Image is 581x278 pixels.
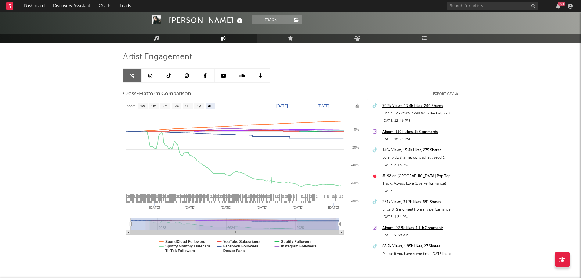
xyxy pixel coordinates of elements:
span: 4 [240,195,242,198]
text: [DATE] [318,104,329,108]
span: 1 [136,195,138,198]
div: [DATE] 9:50 AM [382,232,455,239]
span: 1 [309,195,310,198]
span: 1 [247,195,249,198]
div: Please if you have some time [DATE] help me flood these phone lines. Documentarian, Community act... [382,250,455,258]
span: 1 [273,195,274,198]
span: 1 [127,195,129,198]
span: 1 [324,195,325,198]
span: 4 [142,195,144,198]
text: Spotify Monthly Listeners [165,244,210,248]
a: Album: 110k Likes, 1k Comments [382,128,455,136]
span: 6 [160,195,162,198]
span: 1 [176,195,178,198]
span: 10 [173,195,176,198]
text: Deezer Fans [223,249,245,253]
div: [DATE] 12:46 PM [382,117,455,125]
text: 6m [174,104,179,108]
span: 1 [304,195,306,198]
div: [DATE] 12:25 PM [382,136,455,143]
span: 1 [253,195,255,198]
div: 146k Views, 15.4k Likes, 275 Shares [382,147,455,154]
span: 1 [260,195,262,198]
a: Album: 92.8k Likes, 1.11k Comments [382,225,455,232]
span: 1 [223,195,225,198]
span: 2 [342,195,343,198]
div: Track: Always Love (Live Performance) [382,180,455,187]
div: Lore ip do sitamet cons adi elit sedd E tempo incidi. U labo etdolo ma a enima mi veniamqui nos e... [382,154,455,161]
span: 4 [233,195,235,198]
div: 65.7k Views, 1.85k Likes, 27 Shares [382,243,455,250]
span: 4 [133,195,135,198]
span: 1 [192,195,193,198]
text: YouTube Subscribers [223,240,260,244]
input: Search for artists [447,2,538,10]
text: -80% [351,199,359,203]
text: -20% [351,146,359,149]
span: 1 [193,195,195,198]
text: YTD [184,104,191,108]
button: Export CSV [433,92,458,96]
text: TikTok Followers [165,249,195,253]
text: [DATE] [149,206,160,209]
span: 4 [186,195,188,198]
span: 1 [132,195,134,198]
span: 2 [254,195,256,198]
div: [PERSON_NAME] [169,15,244,25]
span: 4 [232,195,234,198]
span: 2 [225,195,227,198]
span: 1 [335,195,337,198]
text: [DATE] [276,104,288,108]
span: 1 [301,195,303,198]
span: 1 [332,195,333,198]
text: Facebook Followers [223,244,258,248]
span: 3 [229,195,231,198]
span: 2 [215,195,217,198]
a: 79.2k Views, 13.4k Likes, 240 Shares [382,103,455,110]
span: 1 [162,195,164,198]
span: 2 [243,195,245,198]
span: 1 [270,195,272,198]
button: Track [252,15,290,24]
span: 1 [306,195,308,198]
span: 1 [316,195,318,198]
span: 1 [200,195,202,198]
text: -60% [351,181,359,185]
span: 1 [242,195,244,198]
text: -40% [351,163,359,167]
span: 1 [293,195,295,198]
span: 1 [275,195,277,198]
span: 1 [179,195,181,198]
text: 1y [197,104,201,108]
span: 1 [276,195,278,198]
text: 1w [140,104,145,108]
div: #192 on [GEOGRAPHIC_DATA] Pop Top Videos [382,173,455,180]
span: Artist Engagement [123,53,192,61]
div: 99 + [558,2,565,6]
span: 2 [228,195,229,198]
span: 1 [265,195,267,198]
div: Little BTS moment from my performance with @[PERSON_NAME] last week in [GEOGRAPHIC_DATA] for her ... [382,206,455,213]
text: [DATE] [185,206,195,209]
span: 1 [278,195,280,198]
span: 4 [196,195,198,198]
a: 231k Views, 31.7k Likes, 681 Shares [382,199,455,206]
text: [DATE] [221,206,231,209]
span: 1 [290,195,292,198]
span: 1 [339,195,341,198]
text: 0% [354,128,359,131]
span: 4 [236,195,238,198]
text: Instagram Followers [281,244,317,248]
div: [DATE] 1:34 PM [382,213,455,221]
span: 4 [213,195,215,198]
span: 4 [182,195,184,198]
text: Zoom [126,104,136,108]
div: [DATE] [382,187,455,195]
span: 21 [183,195,187,198]
span: 1 [327,195,328,198]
